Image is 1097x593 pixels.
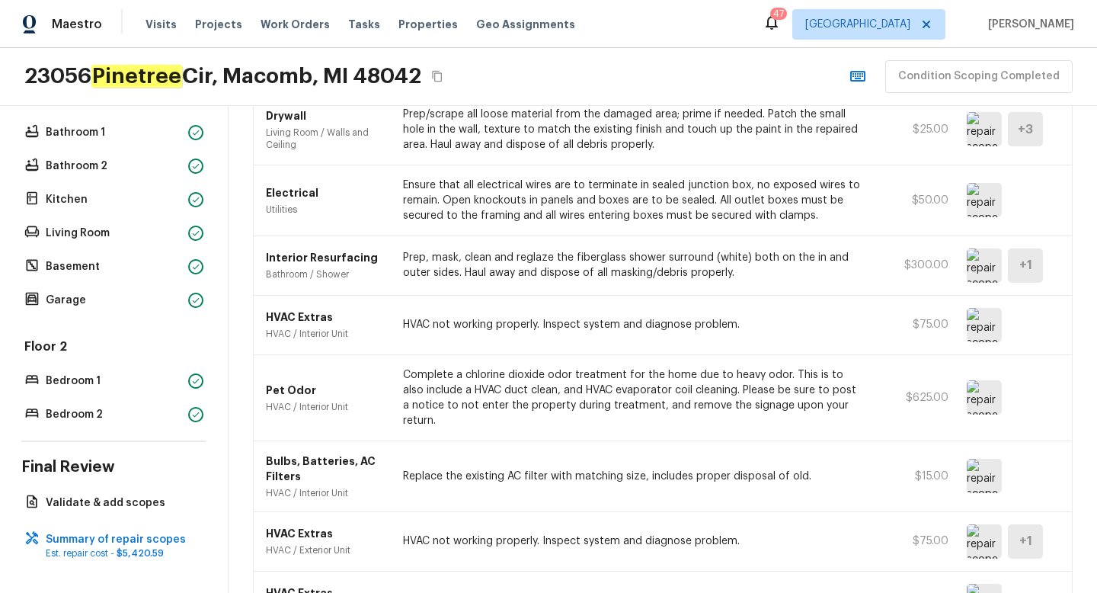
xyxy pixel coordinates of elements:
[967,524,1002,559] img: repair scope asset
[403,367,862,428] p: Complete a chlorine dioxide odor treatment for the home due to heavy odor. This is to also includ...
[967,380,1002,415] img: repair scope asset
[266,268,385,280] p: Bathroom / Shower
[967,308,1002,342] img: repair scope asset
[266,108,385,123] p: Drywall
[266,204,385,216] p: Utilities
[880,317,948,332] p: $75.00
[403,469,862,484] p: Replace the existing AC filter with matching size, includes proper disposal of old.
[880,534,948,549] p: $75.00
[403,178,862,223] p: Ensure that all electrical wires are to terminate in sealed junction box, no exposed wires to rem...
[967,248,1002,283] img: repair scope asset
[427,66,447,86] button: Copy Address
[195,17,242,32] span: Projects
[1019,257,1032,274] h5: + 1
[21,457,206,477] h4: Final Review
[880,122,948,137] p: $25.00
[117,549,164,558] span: $5,420.59
[46,125,182,140] p: Bathroom 1
[403,250,862,280] p: Prep, mask, clean and reglaze the fiberglass shower surround (white) both on the in and outer sid...
[967,112,1002,146] img: repair scope asset
[880,390,948,405] p: $625.00
[1019,533,1032,550] h5: + 1
[266,544,385,556] p: HVAC / Exterior Unit
[403,317,862,332] p: HVAC not working properly. Inspect system and diagnose problem.
[266,185,385,200] p: Electrical
[46,407,182,422] p: Bedroom 2
[21,338,206,358] h5: Floor 2
[46,259,182,274] p: Basement
[266,487,385,499] p: HVAC / Interior Unit
[805,17,910,32] span: [GEOGRAPHIC_DATA]
[403,534,862,549] p: HVAC not working properly. Inspect system and diagnose problem.
[880,469,948,484] p: $15.00
[773,6,784,21] div: 47
[46,159,182,174] p: Bathroom 2
[52,17,102,32] span: Maestro
[266,250,385,265] p: Interior Resurfacing
[266,454,385,484] p: Bulbs, Batteries, AC Filters
[46,226,182,241] p: Living Room
[46,495,197,511] p: Validate & add scopes
[266,383,385,398] p: Pet Odor
[476,17,575,32] span: Geo Assignments
[1018,121,1033,138] h5: + 3
[46,192,182,207] p: Kitchen
[348,19,380,30] span: Tasks
[261,17,330,32] span: Work Orders
[266,309,385,325] p: HVAC Extras
[46,373,182,389] p: Bedroom 1
[967,459,1002,493] img: repair scope asset
[398,17,458,32] span: Properties
[46,532,197,547] p: Summary of repair scopes
[91,65,182,88] em: Pinetree
[266,127,385,151] p: Living Room / Walls and Ceiling
[266,401,385,413] p: HVAC / Interior Unit
[46,293,182,308] p: Garage
[146,17,177,32] span: Visits
[266,526,385,541] p: HVAC Extras
[266,328,385,340] p: HVAC / Interior Unit
[880,193,948,208] p: $50.00
[967,183,1002,217] img: repair scope asset
[24,63,421,90] h2: 23056 Cir, Macomb, MI 48042
[46,547,197,559] p: Est. repair cost -
[880,258,948,273] p: $300.00
[982,17,1074,32] span: [PERSON_NAME]
[403,107,862,152] p: Prep/scrape all loose material from the damaged area; prime if needed. Patch the small hole in th...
